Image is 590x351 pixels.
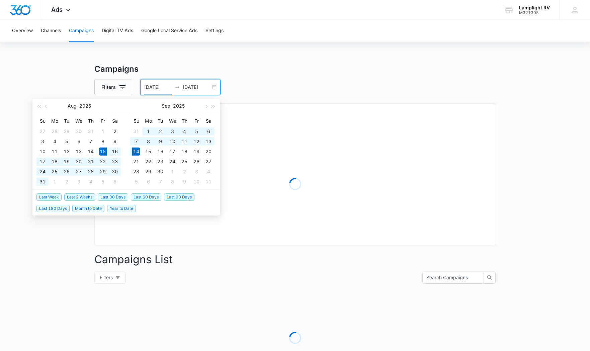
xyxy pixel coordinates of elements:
[75,148,83,156] div: 13
[36,126,49,136] td: 2025-07-27
[156,137,164,145] div: 9
[156,127,164,135] div: 2
[12,20,33,42] button: Overview
[100,274,113,281] span: Filters
[61,147,73,157] td: 2025-08-12
[73,177,85,187] td: 2025-09-03
[132,127,140,135] div: 31
[73,126,85,136] td: 2025-07-30
[168,178,176,186] div: 8
[180,137,188,145] div: 11
[97,157,109,167] td: 2025-08-22
[183,83,210,91] input: End date
[166,157,178,167] td: 2025-09-24
[85,147,97,157] td: 2025-08-14
[87,127,95,135] div: 31
[38,137,47,145] div: 3
[63,158,71,166] div: 19
[175,84,180,90] span: swap-right
[111,137,119,145] div: 9
[51,6,63,13] span: Ads
[156,178,164,186] div: 7
[51,168,59,176] div: 25
[156,168,164,176] div: 30
[204,127,213,135] div: 6
[61,167,73,177] td: 2025-08-26
[63,168,71,176] div: 26
[94,272,125,284] button: Filters
[49,147,61,157] td: 2025-08-11
[166,116,178,126] th: We
[192,158,200,166] div: 26
[85,116,97,126] th: Th
[85,177,97,187] td: 2025-09-04
[131,193,161,201] span: Last 60 Days
[99,168,107,176] div: 29
[97,136,109,147] td: 2025-08-08
[36,136,49,147] td: 2025-08-03
[144,127,152,135] div: 1
[178,157,190,167] td: 2025-09-25
[75,158,83,166] div: 20
[132,148,140,156] div: 14
[178,136,190,147] td: 2025-09-11
[73,147,85,157] td: 2025-08-13
[75,137,83,145] div: 6
[202,136,215,147] td: 2025-09-13
[202,177,215,187] td: 2025-10-11
[142,157,154,167] td: 2025-09-22
[97,147,109,157] td: 2025-08-15
[192,148,200,156] div: 19
[99,148,107,156] div: 15
[109,126,121,136] td: 2025-08-02
[41,20,61,42] button: Channels
[173,99,185,113] button: 2025
[192,137,200,145] div: 12
[49,167,61,177] td: 2025-08-25
[156,158,164,166] div: 23
[156,148,164,156] div: 16
[166,136,178,147] td: 2025-09-10
[107,205,136,212] span: Year to Date
[72,205,104,212] span: Month to Date
[85,126,97,136] td: 2025-07-31
[111,127,119,135] div: 2
[87,178,95,186] div: 4
[141,20,197,42] button: Google Local Service Ads
[166,147,178,157] td: 2025-09-17
[36,116,49,126] th: Su
[97,126,109,136] td: 2025-08-01
[61,116,73,126] th: Tu
[190,126,202,136] td: 2025-09-05
[51,158,59,166] div: 18
[79,99,91,113] button: 2025
[73,157,85,167] td: 2025-08-20
[204,137,213,145] div: 13
[132,137,140,145] div: 7
[36,167,49,177] td: 2025-08-24
[61,126,73,136] td: 2025-07-29
[130,147,142,157] td: 2025-09-14
[192,127,200,135] div: 5
[51,178,59,186] div: 1
[94,251,496,268] p: Campaigns List
[109,147,121,157] td: 2025-08-16
[154,157,166,167] td: 2025-09-23
[49,136,61,147] td: 2025-08-04
[202,147,215,157] td: 2025-09-20
[111,148,119,156] div: 16
[99,178,107,186] div: 5
[99,137,107,145] div: 8
[178,167,190,177] td: 2025-10-02
[68,99,77,113] button: Aug
[73,116,85,126] th: We
[144,168,152,176] div: 29
[109,136,121,147] td: 2025-08-09
[109,157,121,167] td: 2025-08-23
[190,136,202,147] td: 2025-09-12
[130,116,142,126] th: Su
[166,126,178,136] td: 2025-09-03
[51,127,59,135] div: 28
[97,177,109,187] td: 2025-09-05
[130,136,142,147] td: 2025-09-07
